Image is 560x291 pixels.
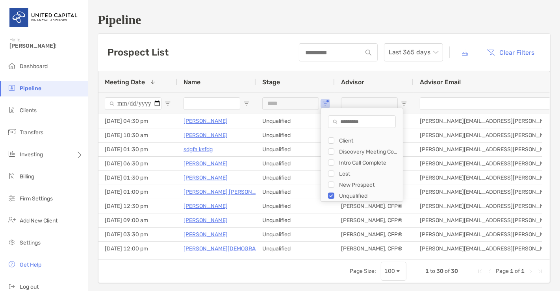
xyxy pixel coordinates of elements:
span: Add New Client [20,217,57,224]
div: [DATE] 03:30 pm [98,228,177,241]
div: Intro Call Complete [339,159,398,166]
img: billing icon [7,171,17,181]
div: [PERSON_NAME], CFP® [335,199,414,213]
button: Clear Filters [481,44,541,61]
div: Previous Page [486,268,493,274]
button: Open Filter Menu [243,100,250,107]
div: Unqualified [256,228,335,241]
span: Advisor [341,78,364,86]
img: investing icon [7,149,17,159]
span: Pipeline [20,85,41,92]
span: [PERSON_NAME]! [9,43,83,49]
div: First Page [477,268,483,274]
a: [PERSON_NAME] [PERSON_NAME] [PERSON_NAME] [184,187,318,197]
div: [DATE] 10:30 am [98,128,177,142]
input: Name Filter Input [184,97,240,110]
div: [DATE] 01:30 pm [98,171,177,185]
a: [PERSON_NAME] [184,159,228,169]
img: clients icon [7,105,17,115]
a: [PERSON_NAME] [184,230,228,239]
a: [PERSON_NAME] [184,215,228,225]
input: Search filter values [328,115,396,128]
div: Unqualified [339,193,398,199]
div: Discovery Meeting Complete [339,148,398,155]
img: get-help icon [7,259,17,269]
img: add_new_client icon [7,215,17,225]
img: transfers icon [7,127,17,137]
span: Name [184,78,200,86]
div: [PERSON_NAME], CFP® [335,242,414,256]
span: 1 [521,268,525,274]
img: input icon [365,50,371,56]
span: Dashboard [20,63,48,70]
div: [DATE] 12:00 pm [98,242,177,256]
button: Open Filter Menu [401,100,407,107]
a: [PERSON_NAME] [184,116,228,126]
img: settings icon [7,237,17,247]
button: Open Filter Menu [322,100,328,107]
div: [DATE] 09:00 am [98,213,177,227]
span: Billing [20,173,34,180]
button: Open Filter Menu [165,100,171,107]
div: [DATE] 06:30 pm [98,157,177,171]
div: Unqualified [256,199,335,213]
span: Settings [20,239,41,246]
span: Advisor Email [420,78,461,86]
img: dashboard icon [7,61,17,70]
div: Unqualified [256,213,335,227]
a: [PERSON_NAME] [184,130,228,140]
a: [PERSON_NAME][DEMOGRAPHIC_DATA] [184,244,287,254]
div: Page Size: [350,268,376,274]
span: 1 [425,268,429,274]
div: [DATE] 01:00 pm [98,185,177,199]
div: [DATE] 12:30 pm [98,199,177,213]
div: Unqualified [256,185,335,199]
div: [PERSON_NAME], CFP® [335,213,414,227]
div: Unqualified [256,114,335,128]
div: [DATE] 01:30 pm [98,143,177,156]
h1: Pipeline [98,13,551,27]
span: Page [496,268,509,274]
div: Lost [339,171,398,177]
span: 1 [510,268,514,274]
span: Last 365 days [389,44,438,61]
a: [PERSON_NAME] [184,201,228,211]
span: 30 [436,268,443,274]
span: 30 [451,268,458,274]
a: sdgfa ksfdg [184,145,213,154]
img: firm-settings icon [7,193,17,203]
div: Unqualified [256,143,335,156]
img: United Capital Logo [9,3,78,32]
div: [DATE] 04:30 pm [98,114,177,128]
span: to [430,268,435,274]
div: New Prospect [339,182,398,188]
span: of [515,268,520,274]
div: Client [339,137,398,144]
img: pipeline icon [7,83,17,93]
p: [PERSON_NAME] [184,173,228,183]
h3: Prospect List [108,47,169,58]
div: Next Page [528,268,534,274]
span: Stage [262,78,280,86]
div: Column Filter [321,108,403,202]
input: Meeting Date Filter Input [105,97,161,110]
div: Filter List [321,124,403,201]
span: Log out [20,284,39,290]
img: logout icon [7,282,17,291]
span: Firm Settings [20,195,53,202]
span: Transfers [20,129,43,136]
span: Clients [20,107,37,114]
span: Meeting Date [105,78,145,86]
div: Unqualified [256,128,335,142]
div: [PERSON_NAME], CFP® [335,228,414,241]
div: Unqualified [256,171,335,185]
div: 100 [384,268,395,274]
div: Unqualified [256,242,335,256]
